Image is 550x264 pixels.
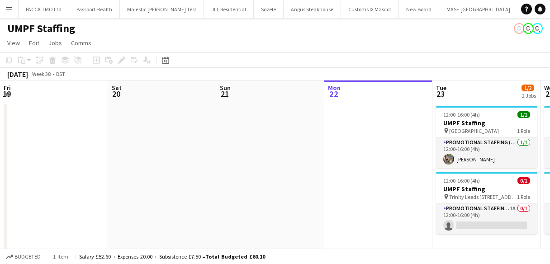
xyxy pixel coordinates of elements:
[443,177,480,184] span: 12:00-16:00 (4h)
[112,84,122,92] span: Sat
[449,127,499,134] span: [GEOGRAPHIC_DATA]
[436,185,537,193] h3: UMPF Staffing
[517,193,530,200] span: 1 Role
[30,71,52,77] span: Week 38
[45,37,66,49] a: Jobs
[341,0,399,18] button: Customs IX Mascot
[284,0,341,18] button: Angus Steakhouse
[2,89,11,99] span: 19
[436,119,537,127] h3: UMPF Staffing
[443,111,480,118] span: 12:00-16:00 (4h)
[69,0,120,18] button: Passport Health
[56,71,65,77] div: BST
[48,39,62,47] span: Jobs
[532,23,543,34] app-user-avatar: Spencer Blackwell
[436,106,537,168] app-job-card: 12:00-16:00 (4h)1/1UMPF Staffing [GEOGRAPHIC_DATA]1 RolePromotional Staffing (Brand Ambassadors)1...
[327,89,341,99] span: 22
[7,70,28,79] div: [DATE]
[522,85,534,91] span: 1/2
[67,37,95,49] a: Comms
[436,203,537,234] app-card-role: Promotional Staffing (Brand Ambassadors)1A0/112:00-16:00 (4h)
[29,39,39,47] span: Edit
[218,89,231,99] span: 21
[435,89,446,99] span: 23
[7,22,75,35] h1: UMPF Staffing
[110,89,122,99] span: 20
[436,84,446,92] span: Tue
[328,84,341,92] span: Mon
[517,127,530,134] span: 1 Role
[449,193,517,200] span: Trinity Leeds [STREET_ADDRESS]
[71,39,91,47] span: Comms
[19,0,69,18] button: PACCA TMO Ltd
[436,137,537,168] app-card-role: Promotional Staffing (Brand Ambassadors)1/112:00-16:00 (4h)[PERSON_NAME]
[439,0,518,18] button: MAS+ [GEOGRAPHIC_DATA]
[5,252,42,262] button: Budgeted
[517,111,530,118] span: 1/1
[514,23,525,34] app-user-avatar: Ellie Allen
[79,253,265,260] div: Salary £52.60 + Expenses £0.00 + Subsistence £7.50 =
[522,92,536,99] div: 2 Jobs
[120,0,204,18] button: Majestic [PERSON_NAME] Test
[517,177,530,184] span: 0/1
[220,84,231,92] span: Sun
[14,254,41,260] span: Budgeted
[4,84,11,92] span: Fri
[205,253,265,260] span: Total Budgeted £60.10
[204,0,254,18] button: JLL Residential
[523,23,534,34] app-user-avatar: Spencer Blackwell
[4,37,24,49] a: View
[399,0,439,18] button: New Board
[50,253,71,260] span: 1 item
[7,39,20,47] span: View
[436,172,537,234] app-job-card: 12:00-16:00 (4h)0/1UMPF Staffing Trinity Leeds [STREET_ADDRESS]1 RolePromotional Staffing (Brand ...
[25,37,43,49] a: Edit
[254,0,284,18] button: Sozele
